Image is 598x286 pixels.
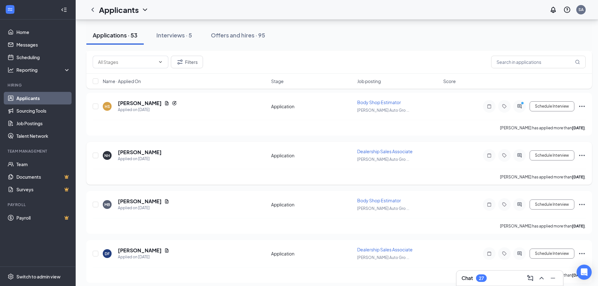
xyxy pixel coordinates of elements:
[572,224,585,228] b: [DATE]
[578,201,586,208] svg: Ellipses
[462,275,473,282] h3: Chat
[93,31,137,39] div: Applications · 53
[8,202,69,207] div: Payroll
[271,103,353,109] div: Application
[8,82,69,88] div: Hiring
[118,247,162,254] h5: [PERSON_NAME]
[357,198,401,203] span: Body Shop Estimator
[516,251,523,256] svg: ActiveChat
[7,6,13,13] svg: WorkstreamLogo
[500,223,586,229] p: [PERSON_NAME] has applied more than .
[16,130,70,142] a: Talent Network
[16,158,70,171] a: Team
[575,59,580,64] svg: MagnifyingGlass
[516,104,523,109] svg: ActiveChat
[16,26,70,38] a: Home
[99,4,139,15] h1: Applicants
[271,152,353,159] div: Application
[164,199,169,204] svg: Document
[271,250,353,257] div: Application
[501,202,508,207] svg: Tag
[16,211,70,224] a: PayrollCrown
[501,251,508,256] svg: Tag
[158,59,163,64] svg: ChevronDown
[8,273,14,280] svg: Settings
[118,198,162,205] h5: [PERSON_NAME]
[443,78,456,84] span: Score
[357,99,401,105] span: Body Shop Estimator
[104,202,110,207] div: MB
[357,149,413,154] span: Dealership Sales Associate
[530,249,574,259] button: Schedule Interview
[16,67,71,73] div: Reporting
[164,101,169,106] svg: Document
[16,51,70,64] a: Scheduling
[572,273,585,278] b: [DATE]
[156,31,192,39] div: Interviews · 5
[89,6,96,14] svg: ChevronLeft
[578,250,586,257] svg: Ellipses
[118,149,162,156] h5: [PERSON_NAME]
[485,202,493,207] svg: Note
[16,92,70,104] a: Applicants
[548,273,558,283] button: Minimize
[8,67,14,73] svg: Analysis
[171,56,203,68] button: Filter Filters
[530,199,574,210] button: Schedule Interview
[485,104,493,109] svg: Note
[16,171,70,183] a: DocumentsCrown
[357,247,413,252] span: Dealership Sales Associate
[520,101,527,106] svg: PrimaryDot
[271,201,353,208] div: Application
[16,38,70,51] a: Messages
[501,153,508,158] svg: Tag
[141,6,149,14] svg: ChevronDown
[572,175,585,179] b: [DATE]
[538,274,545,282] svg: ChevronUp
[357,157,409,162] span: [PERSON_NAME] Auto Gro ...
[578,103,586,110] svg: Ellipses
[500,125,586,131] p: [PERSON_NAME] has applied more than .
[516,202,523,207] svg: ActiveChat
[500,174,586,180] p: [PERSON_NAME] has applied more than .
[16,117,70,130] a: Job Postings
[485,153,493,158] svg: Note
[105,251,110,256] div: DF
[118,107,177,113] div: Applied on [DATE]
[104,153,110,158] div: NH
[98,59,155,65] input: All Stages
[172,101,177,106] svg: Reapply
[105,104,110,109] div: HS
[530,150,574,160] button: Schedule Interview
[118,254,169,260] div: Applied on [DATE]
[501,104,508,109] svg: Tag
[118,100,162,107] h5: [PERSON_NAME]
[8,149,69,154] div: Team Management
[563,6,571,14] svg: QuestionInfo
[118,205,169,211] div: Applied on [DATE]
[537,273,547,283] button: ChevronUp
[176,58,184,66] svg: Filter
[572,126,585,130] b: [DATE]
[549,274,557,282] svg: Minimize
[549,6,557,14] svg: Notifications
[485,251,493,256] svg: Note
[357,108,409,113] span: [PERSON_NAME] Auto Gro ...
[271,78,284,84] span: Stage
[357,78,381,84] span: Job posting
[357,255,409,260] span: [PERSON_NAME] Auto Gro ...
[479,276,484,281] div: 27
[211,31,265,39] div: Offers and hires · 95
[577,265,592,280] div: Open Intercom Messenger
[516,153,523,158] svg: ActiveChat
[118,156,162,162] div: Applied on [DATE]
[16,183,70,196] a: SurveysCrown
[61,7,67,13] svg: Collapse
[578,152,586,159] svg: Ellipses
[526,274,534,282] svg: ComposeMessage
[525,273,535,283] button: ComposeMessage
[578,7,583,12] div: SA
[164,248,169,253] svg: Document
[357,206,409,211] span: [PERSON_NAME] Auto Gro ...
